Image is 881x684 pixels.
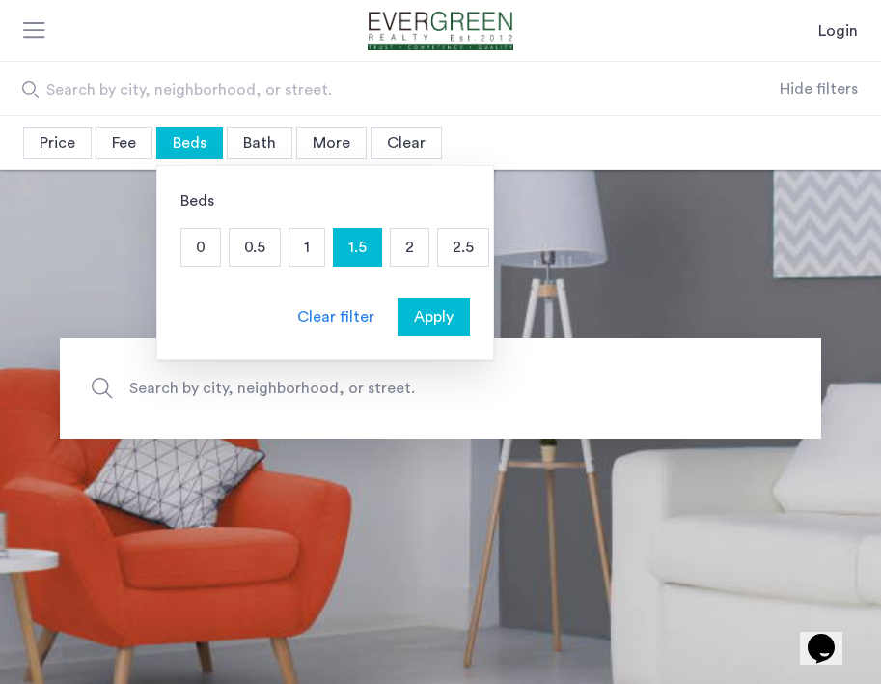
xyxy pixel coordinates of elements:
p: 2 [391,229,428,266]
div: Price [23,127,92,159]
button: button [398,298,470,336]
span: Fee [112,135,136,151]
a: Cazamio Logo [346,12,536,50]
div: Clear [371,127,442,159]
div: Bath [227,127,292,159]
p: 2.5 [438,229,488,266]
div: Beds [180,189,470,213]
iframe: chat widget [800,607,862,665]
p: 0.5 [230,229,280,266]
span: Apply [414,305,454,328]
button: Show or hide filters [780,77,858,100]
img: logo [346,12,536,50]
div: More [296,127,367,159]
div: Beds [156,127,223,159]
p: 1 [289,229,324,266]
span: Search by city, neighborhood, or street. [46,78,670,101]
div: Clear filter [297,305,374,328]
a: Login [818,19,858,43]
p: 1.5 [334,229,381,266]
p: 0 [181,229,220,266]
